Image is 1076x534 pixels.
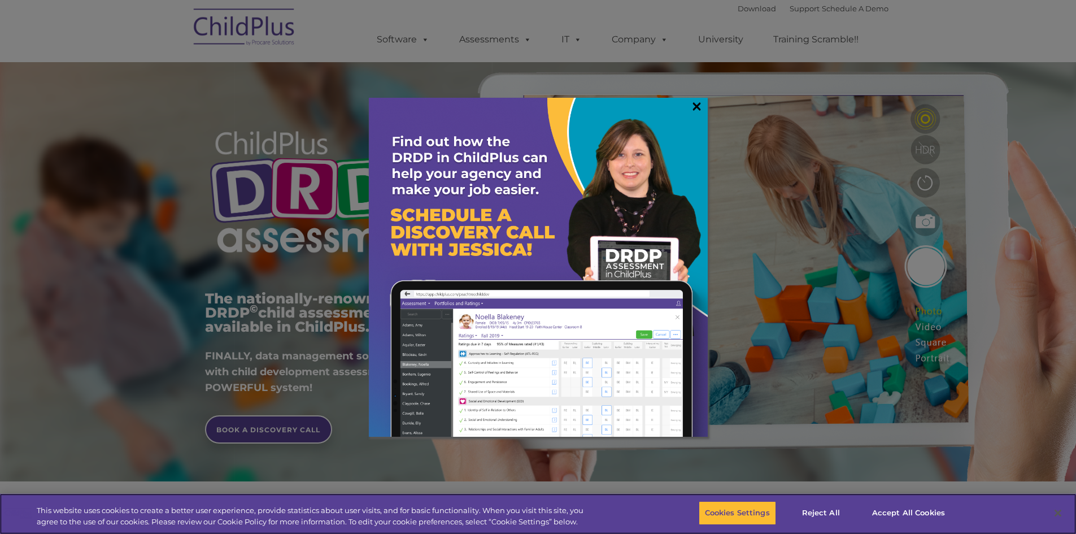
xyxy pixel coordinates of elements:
a: × [690,101,703,112]
button: Accept All Cookies [866,501,951,525]
button: Close [1045,501,1070,526]
button: Reject All [786,501,856,525]
div: This website uses cookies to create a better user experience, provide statistics about user visit... [37,505,592,527]
button: Cookies Settings [699,501,776,525]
